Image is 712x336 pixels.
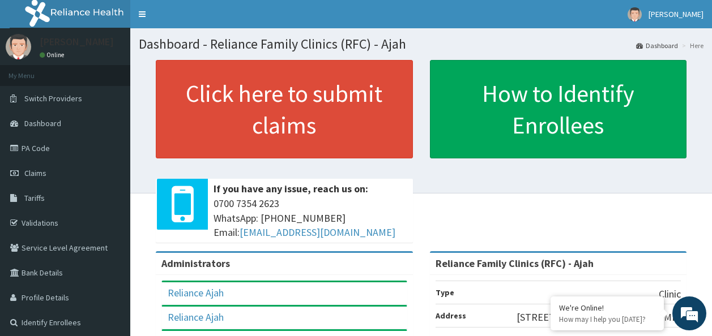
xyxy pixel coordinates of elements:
[240,226,395,239] a: [EMAIL_ADDRESS][DOMAIN_NAME]
[436,287,454,298] b: Type
[24,93,82,104] span: Switch Providers
[517,310,681,325] p: [STREET_ADDRESS][PERSON_NAME]
[436,311,466,321] b: Address
[161,257,230,270] b: Administrators
[6,34,31,59] img: User Image
[559,303,655,313] div: We're Online!
[139,37,704,51] h1: Dashboard - Reliance Family Clinics (RFC) - Ajah
[40,51,67,59] a: Online
[24,168,46,178] span: Claims
[168,311,224,324] a: Reliance Ajah
[649,9,704,19] span: [PERSON_NAME]
[430,60,687,158] a: How to Identify Enrollees
[24,118,61,128] span: Dashboard
[168,286,224,299] a: Reliance Ajah
[659,287,681,301] p: Clinic
[214,196,407,240] span: 0700 7354 2623 WhatsApp: [PHONE_NUMBER] Email:
[24,193,45,203] span: Tariffs
[559,315,655,324] p: How may I help you today?
[679,41,704,50] li: Here
[214,182,368,195] b: If you have any issue, reach us on:
[436,257,594,270] strong: Reliance Family Clinics (RFC) - Ajah
[628,7,642,21] img: User Image
[636,41,678,50] a: Dashboard
[40,37,114,47] p: [PERSON_NAME]
[156,60,413,158] a: Click here to submit claims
